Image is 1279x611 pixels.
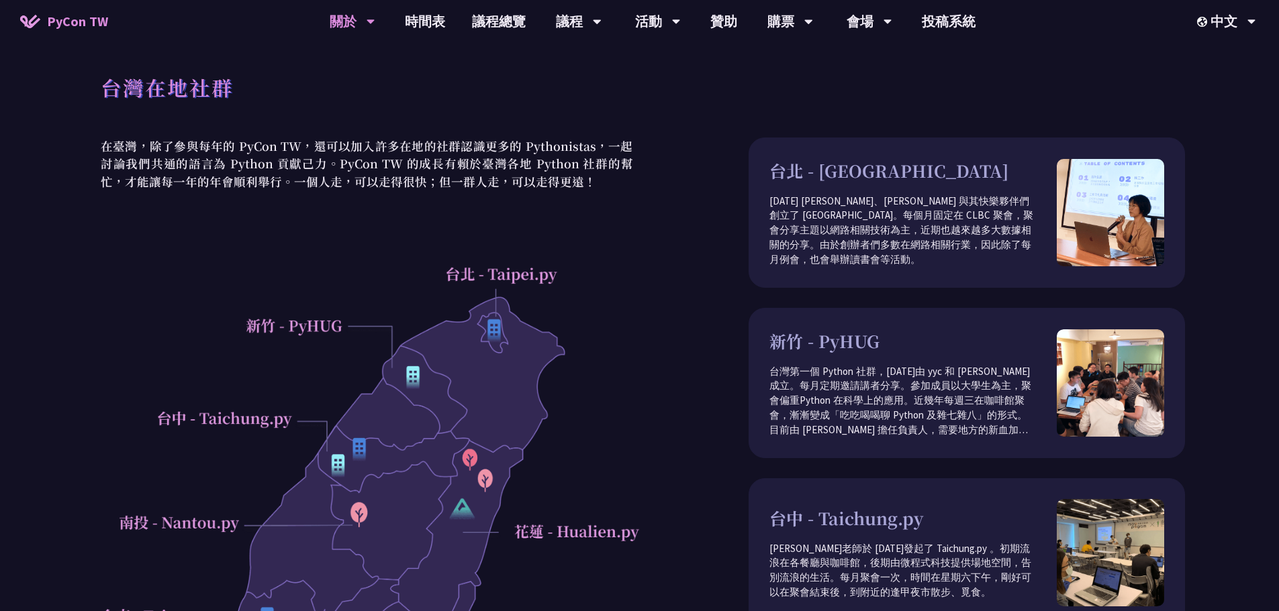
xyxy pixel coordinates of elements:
img: pyhug [1057,329,1164,437]
h1: 台灣在地社群 [101,67,234,107]
p: [DATE] [PERSON_NAME]、[PERSON_NAME] 與其快樂夥伴們創立了 [GEOGRAPHIC_DATA]。每個月固定在 CLBC 聚會，聚會分享主題以網路相關技術為主，近期... [769,194,1057,268]
img: Home icon of PyCon TW 2025 [20,15,40,28]
img: taipei [1057,159,1164,266]
h3: 台北 - [GEOGRAPHIC_DATA] [769,158,1057,184]
a: PyCon TW [7,5,122,38]
img: taichung [1057,499,1164,606]
p: [PERSON_NAME]老師於 [DATE]發起了 Taichung.py 。初期流浪在各餐廳與咖啡館，後期由微程式科技提供場地空間，告別流浪的生活。每月聚會一次，時間在星期六下午，剛好可以在... [769,541,1057,600]
p: 在臺灣，除了參與每年的 PyCon TW，還可以加入許多在地的社群認識更多的 Pythonistas，一起討論我們共通的語言為 Python 貢獻己力。PyCon TW 的成長有賴於臺灣各地 P... [94,137,640,190]
span: PyCon TW [47,11,108,32]
h3: 新竹 - PyHUG [769,329,1057,354]
p: 台灣第一個 Python 社群，[DATE]由 yyc 和 [PERSON_NAME] 成立。每月定期邀請講者分享。參加成員以大學生為主，聚會偏重Python 在科學上的應用。近幾年每週三在咖啡... [769,364,1057,438]
h3: 台中 - Taichung.py [769,506,1057,531]
img: Locale Icon [1197,17,1211,27]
